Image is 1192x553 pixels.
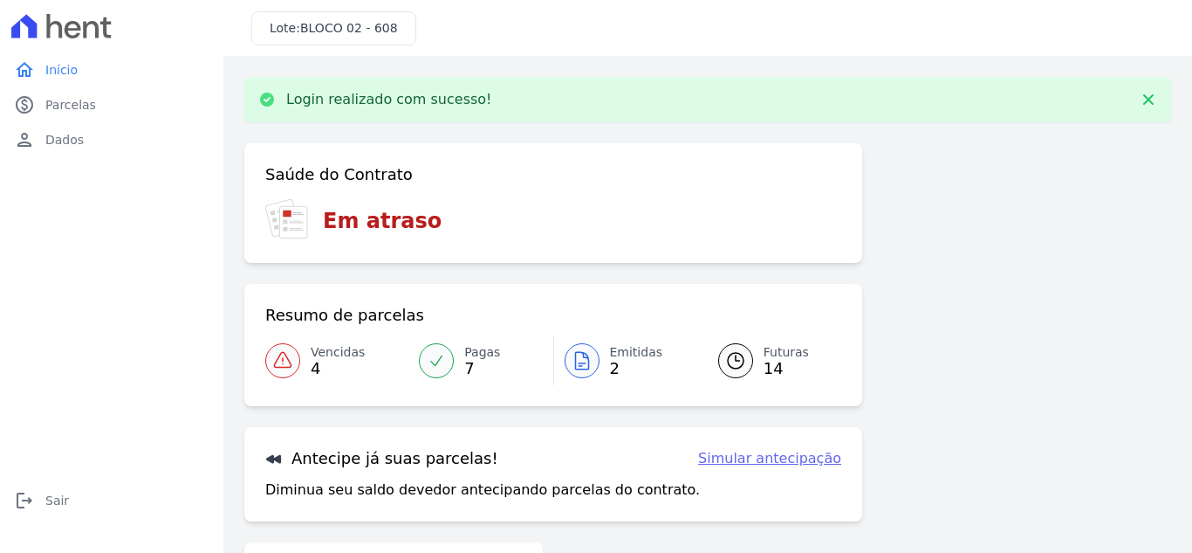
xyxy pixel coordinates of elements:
span: Parcelas [45,96,96,114]
a: Pagas 7 [408,336,552,385]
a: logoutSair [7,483,216,518]
span: 7 [464,362,500,376]
a: homeInício [7,52,216,87]
i: logout [14,490,35,511]
span: Vencidas [311,343,365,362]
span: BLOCO 02 - 608 [300,21,398,35]
h3: Antecipe já suas parcelas! [265,448,498,469]
span: Emitidas [610,343,663,362]
h3: Saúde do Contrato [265,164,413,185]
a: Simular antecipação [698,448,841,469]
span: Dados [45,131,84,149]
i: home [14,59,35,80]
p: Diminua seu saldo devedor antecipando parcelas do contrato. [265,480,700,501]
p: Login realizado com sucesso! [286,91,492,108]
a: Vencidas 4 [265,336,408,385]
h3: Resumo de parcelas [265,305,424,326]
span: Pagas [464,343,500,362]
i: person [14,129,35,150]
i: paid [14,94,35,115]
a: personDados [7,122,216,157]
a: Emitidas 2 [554,336,697,385]
span: Sair [45,492,69,509]
a: paidParcelas [7,87,216,122]
span: 2 [610,362,663,376]
span: Futuras [764,343,809,362]
span: Início [45,61,78,79]
h3: Em atraso [323,205,442,237]
span: 14 [764,362,809,376]
a: Futuras 14 [697,336,841,385]
span: 4 [311,362,365,376]
h3: Lote: [270,19,398,38]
